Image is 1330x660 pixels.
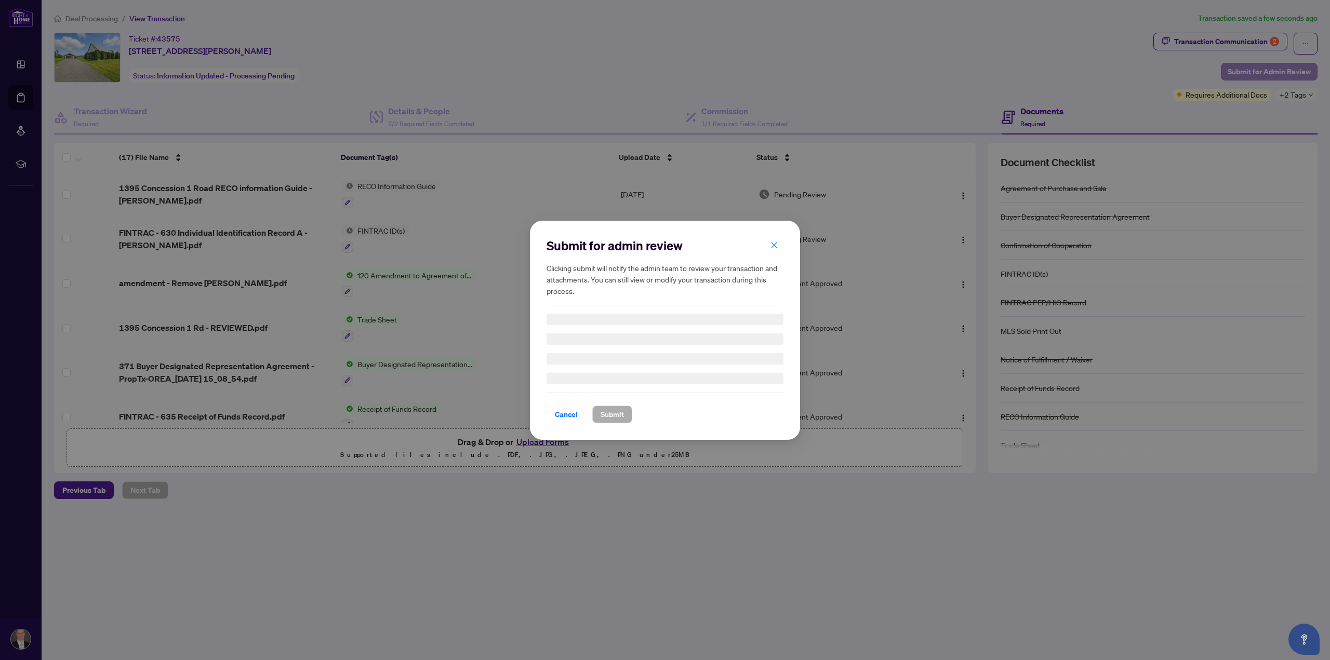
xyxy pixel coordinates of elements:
[1288,624,1320,655] button: Open asap
[547,262,783,297] h5: Clicking submit will notify the admin team to review your transaction and attachments. You can st...
[547,237,783,254] h2: Submit for admin review
[547,406,586,423] button: Cancel
[555,406,578,423] span: Cancel
[592,406,632,423] button: Submit
[770,241,778,248] span: close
